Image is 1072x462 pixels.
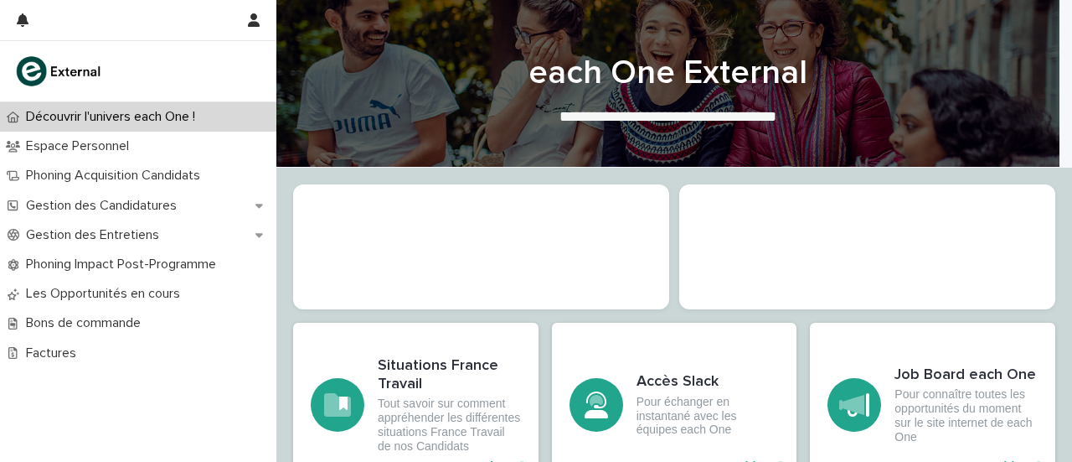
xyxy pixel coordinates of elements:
[19,257,229,273] p: Phoning Impact Post-Programme
[894,366,1038,385] h3: Job Board each One
[19,138,142,154] p: Espace Personnel
[19,227,173,243] p: Gestion des Entretiens
[19,286,193,302] p: Les Opportunités en cours
[19,345,90,361] p: Factures
[19,109,209,125] p: Découvrir l'univers each One !
[378,397,521,453] p: Tout savoir sur comment appréhender les différentes situations France Travail de nos Candidats
[293,53,1043,93] h1: each One External
[19,198,190,214] p: Gestion des Candidatures
[19,315,154,331] p: Bons de commande
[636,395,780,437] p: Pour échanger en instantané avec les équipes each One
[636,373,780,392] h3: Accès Slack
[894,387,1038,444] p: Pour connaître toutes les opportunités du moment sur le site internet de each One
[13,55,106,88] img: bc51vvfgR2QLHU84CWIQ
[19,168,214,184] p: Phoning Acquisition Candidats
[378,357,521,393] h3: Situations France Travail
